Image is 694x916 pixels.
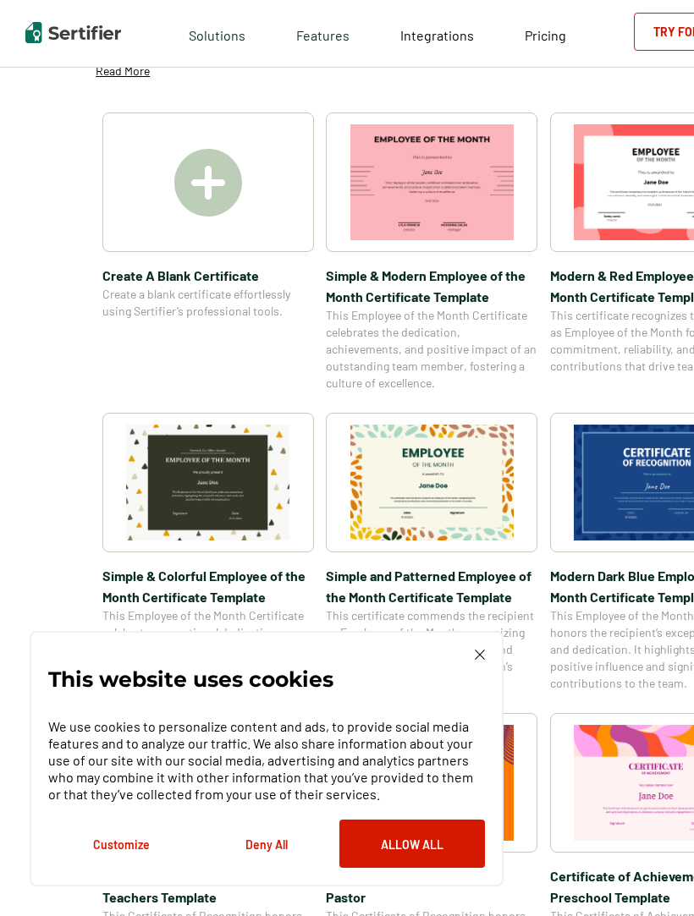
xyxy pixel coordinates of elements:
span: Simple and Patterned Employee of the Month Certificate Template [326,565,537,607]
span: This Employee of the Month Certificate celebrates exceptional dedication, highlighting the recipi... [102,607,314,692]
button: Customize [48,820,194,868]
span: Pricing [525,27,566,43]
span: Integrations [400,27,474,43]
img: Simple & Colorful Employee of the Month Certificate Template [126,425,290,540]
button: Allow All [339,820,485,868]
p: We use cookies to personalize content and ads, to provide social media features and to analyze ou... [48,718,485,803]
a: Simple & Colorful Employee of the Month Certificate TemplateSimple & Colorful Employee of the Mon... [102,413,314,692]
a: Pricing [525,23,566,44]
p: Read More [96,63,150,80]
a: Integrations [400,23,474,44]
a: Simple and Patterned Employee of the Month Certificate TemplateSimple and Patterned Employee of t... [326,413,537,692]
span: Create A Blank Certificate [102,265,314,286]
span: Simple & Modern Employee of the Month Certificate Template [326,265,537,307]
span: Certificate of Recognition for Teachers Template [102,865,314,908]
span: Solutions [189,23,245,44]
span: Simple & Colorful Employee of the Month Certificate Template [102,565,314,607]
img: Sertifier | Digital Credentialing Platform [25,22,121,43]
span: Features [296,23,350,44]
span: Certificate of Recognition for Pastor [326,865,537,908]
span: This Employee of the Month Certificate celebrates the dedication, achievements, and positive impa... [326,307,537,392]
button: Deny All [194,820,339,868]
img: Simple and Patterned Employee of the Month Certificate Template [350,425,515,540]
a: Simple & Modern Employee of the Month Certificate TemplateSimple & Modern Employee of the Month C... [326,112,537,392]
span: Create a blank certificate effortlessly using Sertifier’s professional tools. [102,286,314,320]
img: Create A Blank Certificate [174,149,242,217]
img: Simple & Modern Employee of the Month Certificate Template [350,124,515,240]
span: This certificate commends the recipient as Employee of the Month, recognizing their outstanding c... [326,607,537,692]
p: This website uses cookies [48,671,333,688]
img: Cookie Popup Close [475,650,485,660]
